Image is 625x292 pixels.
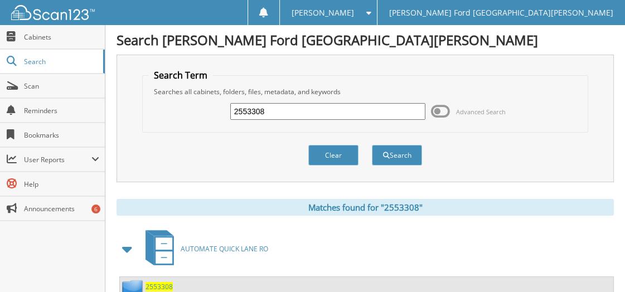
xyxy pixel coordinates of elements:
[148,69,213,81] legend: Search Term
[11,5,95,20] img: scan123-logo-white.svg
[308,145,358,166] button: Clear
[24,106,99,115] span: Reminders
[24,179,99,189] span: Help
[372,145,422,166] button: Search
[569,239,625,292] iframe: Chat Widget
[139,227,268,271] a: AUTOMATE QUICK LANE RO
[456,108,506,116] span: Advanced Search
[389,9,613,16] span: [PERSON_NAME] Ford [GEOGRAPHIC_DATA][PERSON_NAME]
[24,32,99,42] span: Cabinets
[24,130,99,140] span: Bookmarks
[24,81,99,91] span: Scan
[24,57,98,66] span: Search
[117,31,614,49] h1: Search [PERSON_NAME] Ford [GEOGRAPHIC_DATA][PERSON_NAME]
[181,244,268,254] span: AUTOMATE QUICK LANE RO
[146,282,173,291] a: 2553308
[292,9,354,16] span: [PERSON_NAME]
[24,155,91,164] span: User Reports
[148,87,583,96] div: Searches all cabinets, folders, files, metadata, and keywords
[117,199,614,216] div: Matches found for "2553308"
[91,205,100,213] div: 6
[24,204,99,213] span: Announcements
